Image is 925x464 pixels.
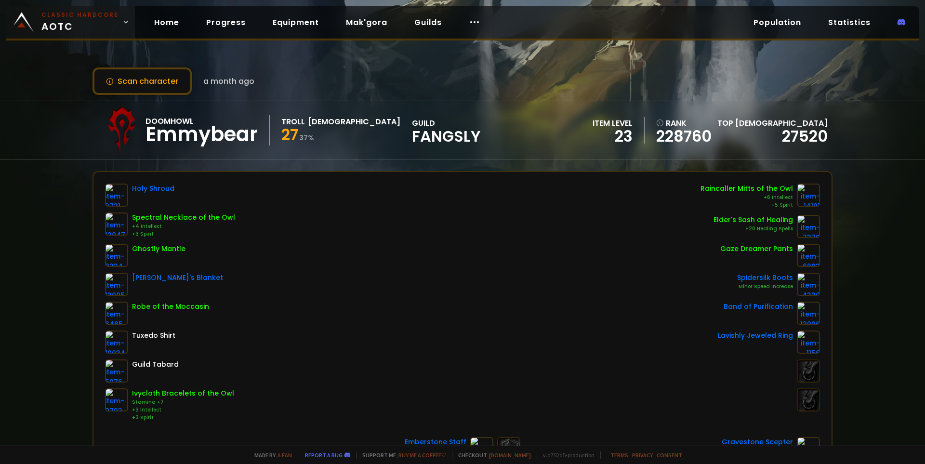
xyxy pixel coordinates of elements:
[700,184,793,194] div: Raincaller Mitts of the Owl
[356,451,446,459] span: Support me,
[132,212,235,223] div: Spectral Necklace of the Owl
[265,13,327,32] a: Equipment
[797,331,820,354] img: item-1156
[41,11,119,34] span: AOTC
[782,125,828,147] a: 27520
[724,302,793,312] div: Band of Purification
[132,244,185,254] div: Ghostly Mantle
[132,388,234,398] div: Ivycloth Bracelets of the Owl
[105,388,128,411] img: item-9793
[249,451,292,459] span: Made by
[700,201,793,209] div: +5 Spirit
[146,13,187,32] a: Home
[735,118,828,129] span: [DEMOGRAPHIC_DATA]
[746,13,809,32] a: Population
[132,184,174,194] div: Holy Shroud
[105,273,128,296] img: item-13005
[412,129,481,144] span: Fangsly
[407,13,449,32] a: Guilds
[593,129,633,144] div: 23
[537,451,595,459] span: v. d752d5 - production
[299,133,314,143] small: 37 %
[105,302,128,325] img: item-6465
[720,244,793,254] div: Gaze Dreamer Pants
[737,273,793,283] div: Spidersilk Boots
[132,273,223,283] div: [PERSON_NAME]'s Blanket
[797,184,820,207] img: item-14191
[105,212,128,236] img: item-12047
[132,359,179,370] div: Guild Tabard
[632,451,653,459] a: Privacy
[132,223,235,230] div: +4 Intellect
[405,437,466,447] div: Emberstone Staff
[656,129,712,144] a: 228760
[203,75,254,87] span: a month ago
[656,117,712,129] div: rank
[338,13,395,32] a: Mak'gora
[145,115,258,127] div: Doomhowl
[308,116,400,128] div: [DEMOGRAPHIC_DATA]
[305,451,343,459] a: Report a bug
[41,11,119,19] small: Classic Hardcore
[145,127,258,142] div: Emmybear
[452,451,531,459] span: Checkout
[797,273,820,296] img: item-4320
[105,184,128,207] img: item-2721
[657,451,682,459] a: Consent
[489,451,531,459] a: [DOMAIN_NAME]
[797,244,820,267] img: item-6903
[412,117,481,144] div: guild
[105,244,128,267] img: item-3324
[714,225,793,233] div: +20 Healing Spells
[6,6,135,39] a: Classic HardcoreAOTC
[132,230,235,238] div: +3 Spirit
[797,302,820,325] img: item-12996
[132,302,209,312] div: Robe of the Moccasin
[737,283,793,291] div: Minor Speed Increase
[820,13,878,32] a: Statistics
[105,331,128,354] img: item-10034
[281,124,298,146] span: 27
[92,67,192,95] button: Scan character
[718,331,793,341] div: Lavishly Jeweled Ring
[714,215,793,225] div: Elder's Sash of Healing
[717,117,828,129] div: Top
[398,451,446,459] a: Buy me a coffee
[700,194,793,201] div: +6 Intellect
[105,359,128,383] img: item-5976
[797,215,820,238] img: item-7370
[281,116,305,128] div: Troll
[593,117,633,129] div: item level
[132,414,234,422] div: +3 Spirit
[277,451,292,459] a: a fan
[198,13,253,32] a: Progress
[132,406,234,414] div: +3 Intellect
[132,331,175,341] div: Tuxedo Shirt
[722,437,793,447] div: Gravestone Scepter
[610,451,628,459] a: Terms
[132,398,234,406] div: Stamina +7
